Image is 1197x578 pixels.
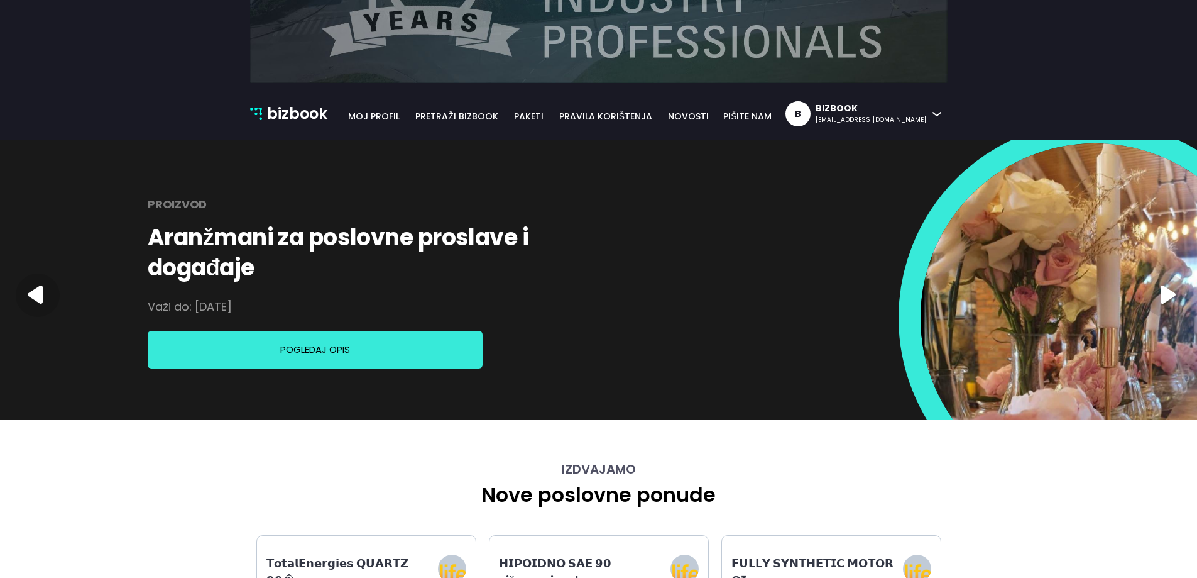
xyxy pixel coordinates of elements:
[148,331,483,369] button: Pogledaj opis
[148,294,232,320] p: Važi do: [DATE]
[250,462,948,477] h3: Izdvajamo
[250,108,263,120] img: bizbook
[267,102,327,126] p: bizbook
[250,483,948,507] h1: Nove poslovne ponude
[341,109,407,123] a: Moj profil
[795,101,801,126] div: B
[148,192,207,217] h2: Proizvod
[660,109,716,123] a: novosti
[716,109,779,123] a: pišite nam
[148,223,626,283] h1: Aranžmani za poslovne proslave i događaje
[551,109,660,123] a: pravila korištenja
[816,102,926,115] div: Bizbook
[407,109,506,123] a: pretraži bizbook
[250,102,328,126] a: bizbook
[506,109,551,123] a: paketi
[816,115,926,125] div: [EMAIL_ADDRESS][DOMAIN_NAME]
